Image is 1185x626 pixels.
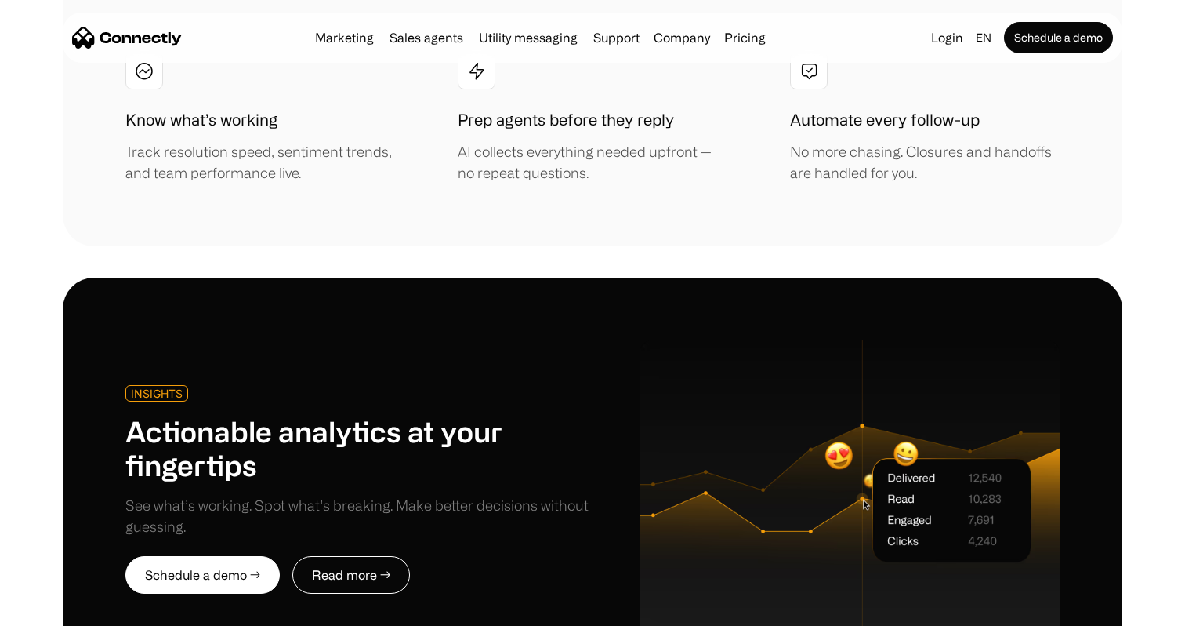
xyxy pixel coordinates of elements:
a: Pricing [718,31,772,44]
a: Marketing [309,31,380,44]
a: Read more → [292,556,410,594]
h1: Automate every follow-up [790,108,980,132]
div: See what’s working. Spot what’s breaking. Make better decisions without guessing. [125,495,592,537]
div: Company [654,27,710,49]
h1: Know what’s working [125,108,278,132]
a: home [72,26,182,49]
a: Schedule a demo → [125,556,280,594]
h1: Actionable analytics at your fingertips [125,414,592,482]
a: Utility messaging [473,31,584,44]
a: Support [587,31,646,44]
div: en [976,27,991,49]
div: INSIGHTS [131,388,183,399]
ul: Language list [31,599,94,621]
a: Login [925,27,969,49]
a: Sales agents [383,31,469,44]
h1: Prep agents before they reply [458,108,674,132]
div: No more chasing. Closures and handoffs are handled for you. [790,141,1060,184]
div: Company [649,27,715,49]
a: Schedule a demo [1004,22,1113,53]
aside: Language selected: English [16,597,94,621]
div: en [969,27,1001,49]
div: Track resolution speed, sentiment trends, and team performance live. [125,141,395,184]
div: AI collects everything needed upfront — no repeat questions. [458,141,727,184]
